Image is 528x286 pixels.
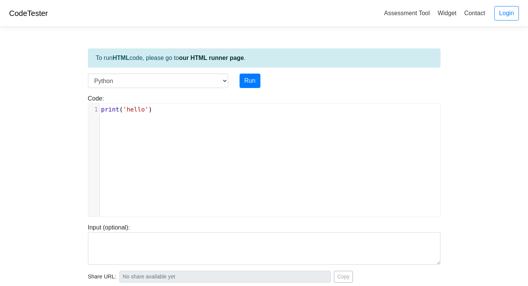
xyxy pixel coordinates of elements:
[101,106,152,113] span: ( )
[461,7,488,19] a: Contact
[9,9,48,17] a: CodeTester
[82,223,446,265] div: Input (optional):
[494,6,519,20] a: Login
[113,55,129,61] strong: HTML
[434,7,459,19] a: Widget
[88,49,440,68] div: To run code, please go to .
[334,271,353,283] button: Copy
[119,271,331,283] input: No share available yet
[101,106,119,113] span: print
[240,74,260,88] button: Run
[82,94,446,217] div: Code:
[88,273,116,281] span: Share URL:
[88,105,99,114] div: 1
[123,106,148,113] span: 'hello'
[381,7,433,19] a: Assessment Tool
[179,55,244,61] a: our HTML runner page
